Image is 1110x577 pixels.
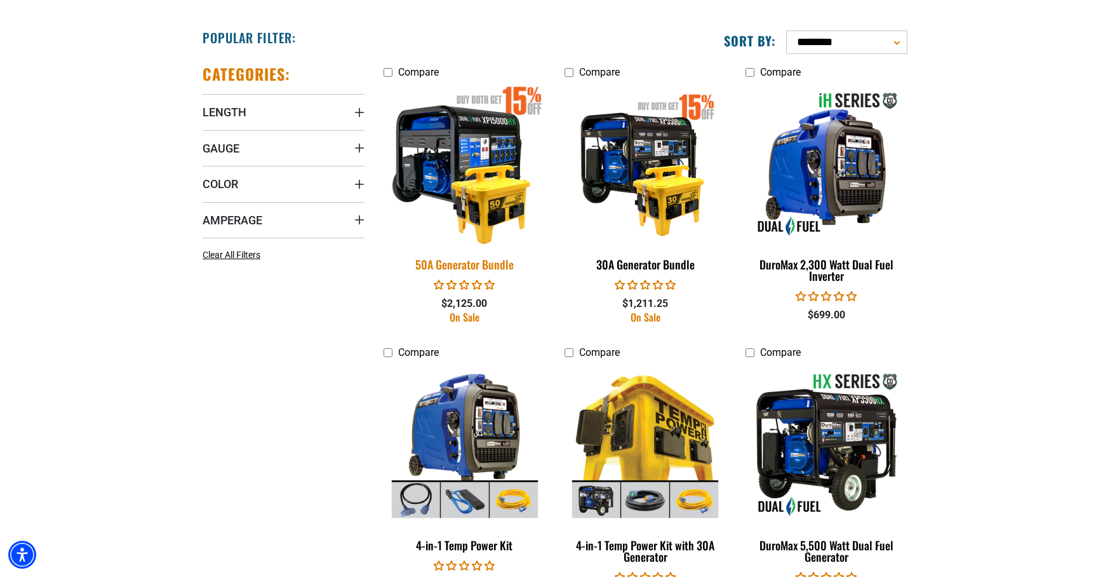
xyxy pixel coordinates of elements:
a: DuroMax 2,300 Watt Dual Fuel Inverter DuroMax 2,300 Watt Dual Fuel Inverter [746,85,907,289]
div: $1,211.25 [565,296,726,311]
div: On Sale [384,312,545,322]
div: DuroMax 5,500 Watt Dual Fuel Generator [746,540,907,562]
span: 0.00 stars [434,560,495,572]
span: Compare [579,66,620,78]
summary: Amperage [203,202,364,238]
div: DuroMax 2,300 Watt Dual Fuel Inverter [746,259,907,282]
span: Amperage [203,213,262,227]
img: DuroMax 5,500 Watt Dual Fuel Generator [746,371,906,517]
label: Sort by: [724,32,776,49]
summary: Color [203,166,364,201]
img: 4-in-1 Temp Power Kit [385,371,545,517]
div: $699.00 [746,308,907,323]
h2: Popular Filter: [203,29,296,46]
span: 0.00 stars [434,279,495,291]
div: On Sale [565,312,726,322]
div: 50A Generator Bundle [384,259,545,270]
span: Compare [398,346,439,358]
div: 30A Generator Bundle [565,259,726,270]
img: 4-in-1 Temp Power Kit with 30A Generator [565,371,725,517]
img: 50A Generator Bundle [376,83,554,245]
span: Length [203,105,246,119]
span: Compare [760,346,801,358]
a: 4-in-1 Temp Power Kit with 30A Generator 4-in-1 Temp Power Kit with 30A Generator [565,365,726,570]
span: 0.00 stars [615,279,676,291]
span: Compare [579,346,620,358]
div: 4-in-1 Temp Power Kit [384,540,545,551]
a: 50A Generator Bundle 50A Generator Bundle [384,85,545,278]
span: Compare [760,66,801,78]
div: 4-in-1 Temp Power Kit with 30A Generator [565,540,726,562]
h2: Categories: [203,64,290,84]
summary: Length [203,94,364,130]
span: Compare [398,66,439,78]
a: Clear All Filters [203,248,265,262]
a: 4-in-1 Temp Power Kit 4-in-1 Temp Power Kit [384,365,545,559]
div: $2,125.00 [384,296,545,311]
a: DuroMax 5,500 Watt Dual Fuel Generator DuroMax 5,500 Watt Dual Fuel Generator [746,365,907,570]
span: 0.00 stars [796,290,857,302]
img: DuroMax 2,300 Watt Dual Fuel Inverter [746,91,906,237]
span: Gauge [203,141,239,156]
summary: Gauge [203,130,364,166]
div: Accessibility Menu [8,541,36,569]
span: Color [203,177,238,191]
span: Clear All Filters [203,250,260,260]
img: 30A Generator Bundle [565,91,725,237]
a: 30A Generator Bundle 30A Generator Bundle [565,85,726,278]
